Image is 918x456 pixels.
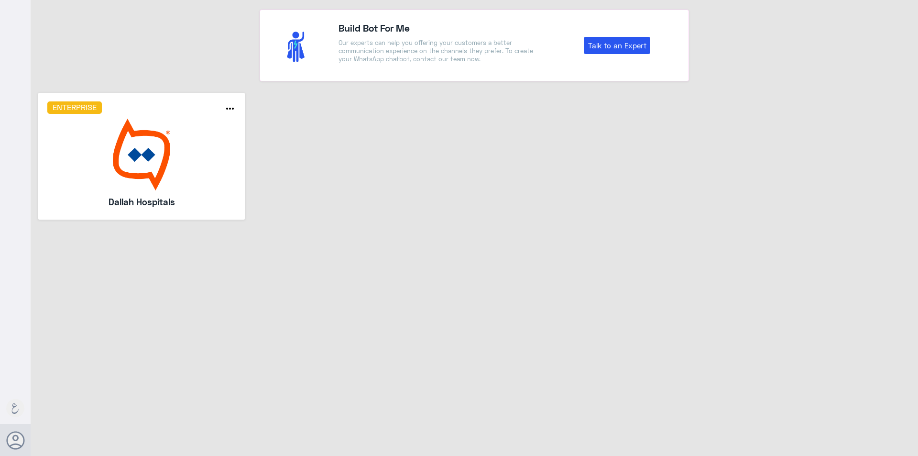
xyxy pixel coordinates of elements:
[224,103,236,117] button: more_horiz
[584,37,650,54] a: Talk to an Expert
[339,21,538,35] h4: Build Bot For Me
[73,195,210,209] h5: Dallah Hospitals
[224,103,236,114] i: more_horiz
[47,119,236,190] img: bot image
[6,431,24,449] button: Avatar
[47,101,102,114] h6: Enterprise
[339,39,538,63] p: Our experts can help you offering your customers a better communication experience on the channel...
